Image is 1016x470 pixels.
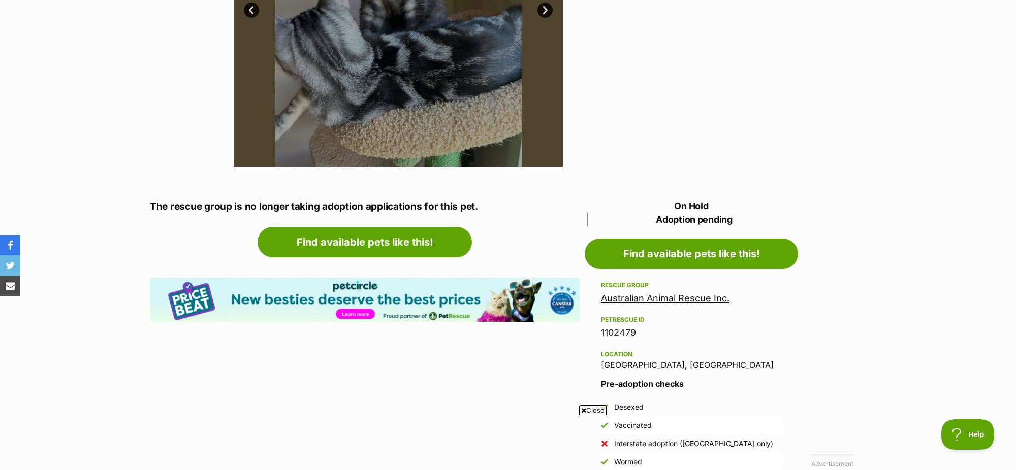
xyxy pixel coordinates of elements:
[579,405,607,415] span: Close
[601,348,782,370] div: [GEOGRAPHIC_DATA], [GEOGRAPHIC_DATA]
[601,316,782,324] div: PetRescue ID
[614,402,644,412] div: Desexed
[941,419,996,450] iframe: Help Scout Beacon - Open
[585,239,798,269] a: Find available pets like this!
[258,227,472,257] a: Find available pets like this!
[150,199,580,214] p: The rescue group is no longer taking adoption applications for this pet.
[601,378,782,390] h3: Pre-adoption checks
[537,3,553,18] a: Next
[150,278,580,322] img: Pet Circle promo banner
[601,326,782,340] div: 1102479
[262,419,754,465] iframe: Advertisement
[601,281,782,289] div: Rescue group
[601,350,782,358] div: Location
[244,3,259,18] a: Prev
[601,404,608,411] img: Yes
[601,293,729,304] a: Australian Animal Rescue Inc.
[585,199,798,226] p: On Hold
[587,213,798,226] span: Adoption pending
